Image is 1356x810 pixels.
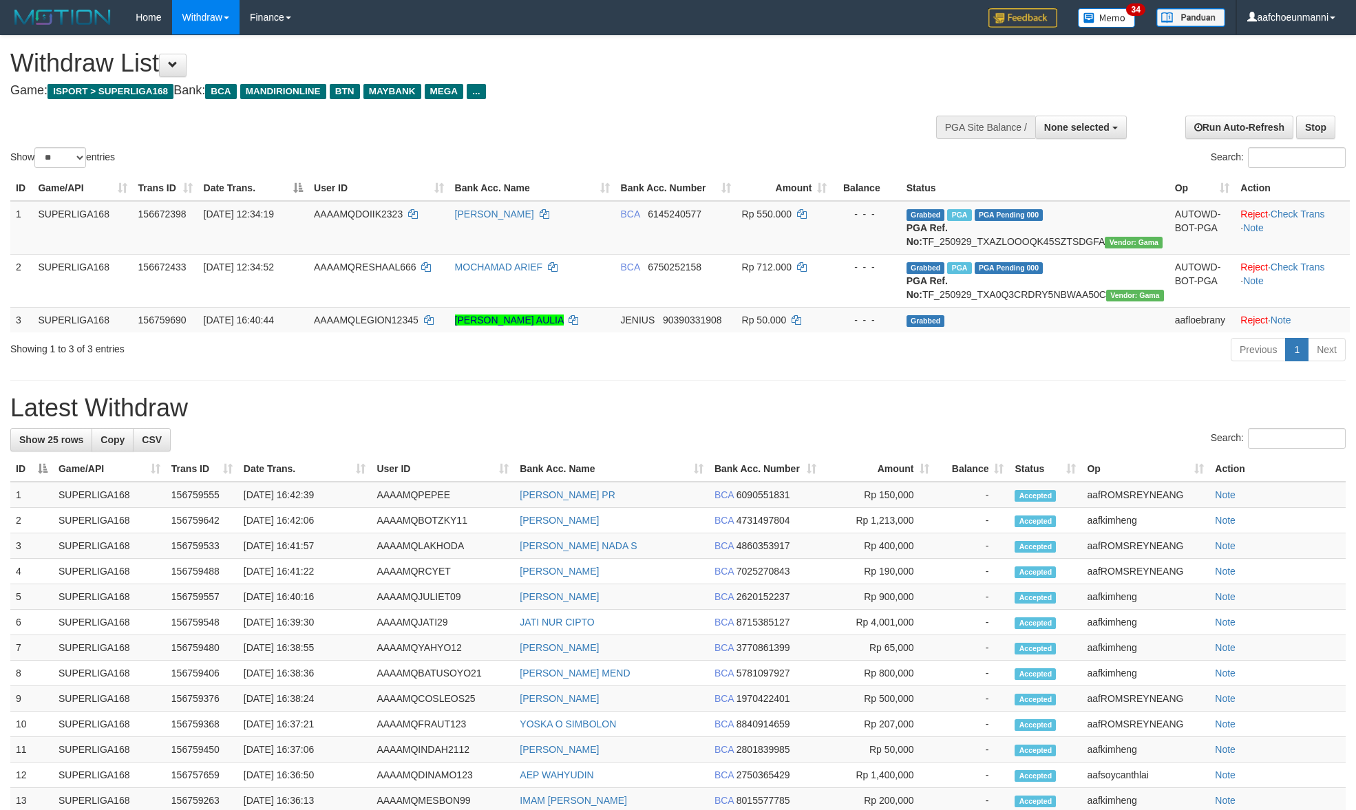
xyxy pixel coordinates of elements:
span: BCA [714,642,734,653]
a: [PERSON_NAME] NADA S [520,540,637,551]
td: Rp 800,000 [822,661,935,686]
td: Rp 1,213,000 [822,508,935,533]
a: Run Auto-Refresh [1185,116,1293,139]
td: 10 [10,712,53,737]
span: Copy 8840914659 to clipboard [737,718,790,729]
td: aafROMSREYNEANG [1081,686,1209,712]
th: Bank Acc. Number: activate to sort column ascending [709,456,822,482]
td: SUPERLIGA168 [32,201,132,255]
td: aafkimheng [1081,661,1209,686]
span: Accepted [1015,668,1056,680]
span: Copy 6750252158 to clipboard [648,262,701,273]
span: Accepted [1015,694,1056,705]
span: Grabbed [907,262,945,274]
td: [DATE] 16:40:16 [238,584,372,610]
a: Reject [1240,315,1268,326]
span: BCA [714,617,734,628]
td: 156757659 [166,763,238,788]
span: Rp 50.000 [742,315,787,326]
span: BCA [714,718,734,729]
span: CSV [142,434,162,445]
a: Note [1215,515,1236,526]
td: 156759533 [166,533,238,559]
td: [DATE] 16:38:36 [238,661,372,686]
input: Search: [1248,428,1346,449]
th: Trans ID: activate to sort column ascending [166,456,238,482]
span: Accepted [1015,643,1056,654]
td: [DATE] 16:41:57 [238,533,372,559]
th: Game/API: activate to sort column ascending [53,456,166,482]
th: User ID: activate to sort column ascending [371,456,514,482]
td: SUPERLIGA168 [53,686,166,712]
a: [PERSON_NAME] [520,744,599,755]
span: Copy 1970422401 to clipboard [737,693,790,704]
th: Amount: activate to sort column ascending [737,175,833,201]
td: SUPERLIGA168 [53,661,166,686]
td: 11 [10,737,53,763]
td: - [935,635,1010,661]
td: aafloebrany [1169,307,1236,332]
td: SUPERLIGA168 [53,584,166,610]
span: BCA [714,795,734,806]
td: SUPERLIGA168 [53,737,166,763]
span: Copy 4860353917 to clipboard [737,540,790,551]
a: Next [1308,338,1346,361]
td: 9 [10,686,53,712]
span: Copy 90390331908 to clipboard [663,315,722,326]
td: AAAAMQJATI29 [371,610,514,635]
td: 1 [10,201,32,255]
div: - - - [838,260,895,274]
td: aafROMSREYNEANG [1081,482,1209,508]
td: SUPERLIGA168 [53,508,166,533]
a: Note [1215,642,1236,653]
select: Showentries [34,147,86,168]
td: 5 [10,584,53,610]
td: · · [1235,201,1350,255]
span: Copy 6145240577 to clipboard [648,209,701,220]
span: None selected [1044,122,1110,133]
a: Note [1215,591,1236,602]
span: Accepted [1015,745,1056,756]
img: MOTION_logo.png [10,7,115,28]
a: CSV [133,428,171,451]
span: Accepted [1015,719,1056,731]
span: 156672398 [138,209,187,220]
label: Search: [1211,428,1346,449]
td: AUTOWD-BOT-PGA [1169,254,1236,307]
td: AUTOWD-BOT-PGA [1169,201,1236,255]
input: Search: [1248,147,1346,168]
th: Op: activate to sort column ascending [1169,175,1236,201]
th: Balance: activate to sort column ascending [935,456,1010,482]
a: Check Trans [1271,209,1325,220]
a: [PERSON_NAME] MEND [520,668,630,679]
td: [DATE] 16:42:39 [238,482,372,508]
b: PGA Ref. No: [907,275,948,300]
img: Button%20Memo.svg [1078,8,1136,28]
a: [PERSON_NAME] AULIA [455,315,564,326]
a: Note [1215,795,1236,806]
td: aafkimheng [1081,737,1209,763]
span: BCA [714,540,734,551]
td: 156759480 [166,635,238,661]
th: Date Trans.: activate to sort column descending [198,175,308,201]
th: ID: activate to sort column descending [10,456,53,482]
td: - [935,763,1010,788]
td: 12 [10,763,53,788]
span: [DATE] 16:40:44 [204,315,274,326]
img: Feedback.jpg [988,8,1057,28]
span: 34 [1126,3,1145,16]
td: 156759450 [166,737,238,763]
span: Copy 7025270843 to clipboard [737,566,790,577]
span: BCA [621,262,640,273]
td: 7 [10,635,53,661]
td: - [935,584,1010,610]
span: BCA [714,515,734,526]
span: BCA [714,668,734,679]
td: Rp 150,000 [822,482,935,508]
a: AEP WAHYUDIN [520,769,593,780]
span: Copy 2801839985 to clipboard [737,744,790,755]
a: Note [1215,693,1236,704]
td: aafkimheng [1081,584,1209,610]
a: MOCHAMAD ARIEF [455,262,543,273]
td: Rp 190,000 [822,559,935,584]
